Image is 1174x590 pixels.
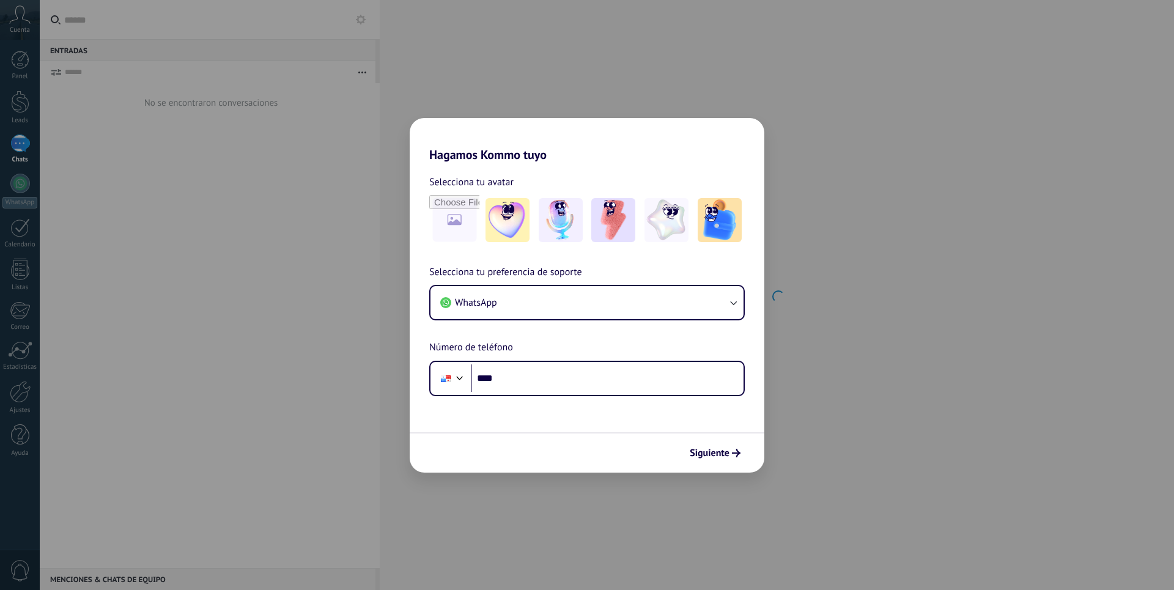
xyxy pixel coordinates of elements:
[429,265,582,281] span: Selecciona tu preferencia de soporte
[429,174,514,190] span: Selecciona tu avatar
[434,366,457,391] div: Panama: + 507
[591,198,635,242] img: -3.jpeg
[539,198,583,242] img: -2.jpeg
[429,340,513,356] span: Número de teléfono
[485,198,530,242] img: -1.jpeg
[455,297,497,309] span: WhatsApp
[430,286,744,319] button: WhatsApp
[698,198,742,242] img: -5.jpeg
[684,443,746,463] button: Siguiente
[690,449,729,457] span: Siguiente
[644,198,689,242] img: -4.jpeg
[410,118,764,162] h2: Hagamos Kommo tuyo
